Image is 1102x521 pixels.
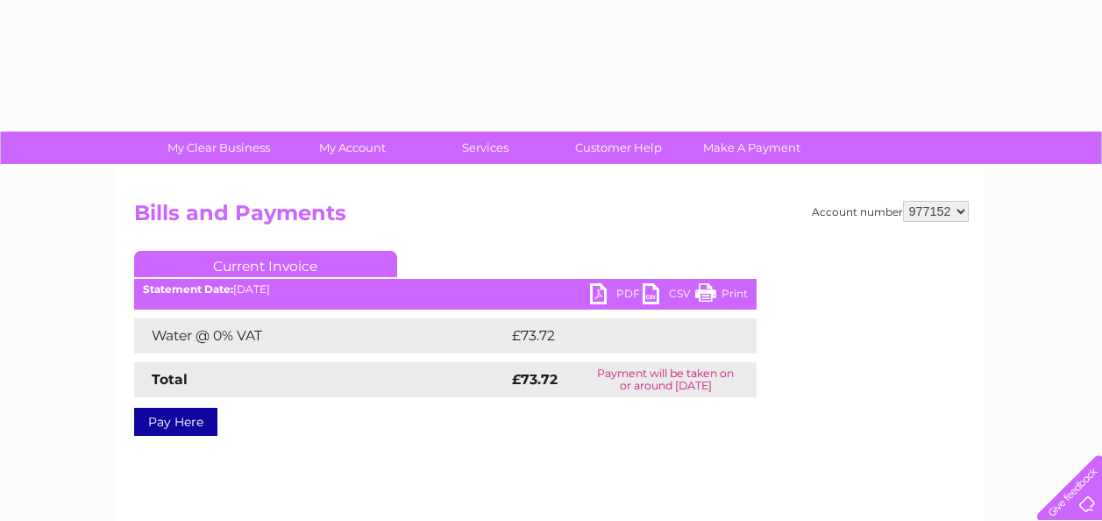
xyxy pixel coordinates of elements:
a: Pay Here [134,408,217,436]
a: Make A Payment [679,132,824,164]
a: Customer Help [546,132,691,164]
b: Statement Date: [143,282,233,296]
a: My Clear Business [146,132,291,164]
td: Payment will be taken on or around [DATE] [575,362,757,397]
div: [DATE] [134,283,757,296]
a: My Account [280,132,424,164]
h2: Bills and Payments [134,201,969,234]
a: Services [413,132,558,164]
a: PDF [590,283,643,309]
a: CSV [643,283,695,309]
strong: Total [152,371,188,388]
div: Account number [812,201,969,222]
a: Print [695,283,748,309]
td: Water @ 0% VAT [134,318,508,353]
strong: £73.72 [512,371,558,388]
td: £73.72 [508,318,721,353]
a: Current Invoice [134,251,397,277]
